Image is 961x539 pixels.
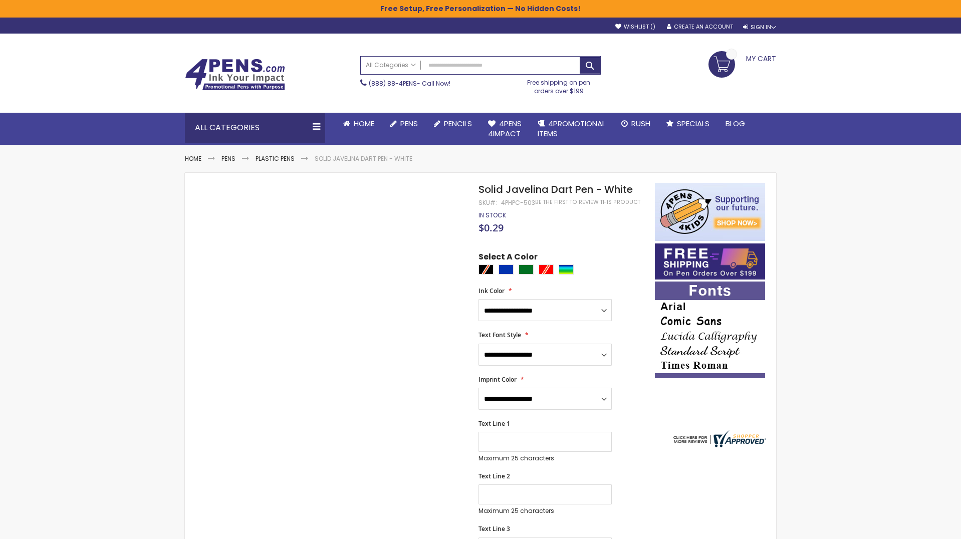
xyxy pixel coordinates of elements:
span: - Call Now! [369,79,450,88]
img: 4pens 4 kids [655,183,765,241]
span: Pencils [444,118,472,129]
span: Blog [726,118,745,129]
li: Solid Javelina Dart Pen - White [315,155,412,163]
a: Plastic Pens [256,154,295,163]
span: All Categories [366,61,416,69]
div: Assorted [559,264,574,275]
img: font-personalization-examples [655,282,765,378]
span: Imprint Color [478,375,517,384]
span: Pens [400,118,418,129]
a: All Categories [361,57,421,73]
a: (888) 88-4PENS [369,79,417,88]
a: 4pens.com certificate URL [671,441,766,449]
span: Text Line 2 [478,472,510,480]
div: Blue [499,264,514,275]
span: In stock [478,211,506,219]
a: Home [335,113,382,135]
a: Pens [382,113,426,135]
span: Text Line 3 [478,524,510,533]
div: All Categories [185,113,325,143]
a: Home [185,154,201,163]
a: Specials [658,113,717,135]
div: Sign In [743,24,776,31]
img: 4Pens Custom Pens and Promotional Products [185,59,285,91]
p: Maximum 25 characters [478,454,612,462]
div: Free shipping on pen orders over $199 [517,75,601,95]
span: Select A Color [478,251,538,265]
span: Home [354,118,374,129]
a: 4PROMOTIONALITEMS [530,113,613,145]
img: 4pens.com widget logo [671,430,766,447]
a: Blog [717,113,753,135]
span: Text Font Style [478,331,521,339]
span: Text Line 1 [478,419,510,428]
a: Be the first to review this product [535,198,640,206]
a: Create an Account [667,23,733,31]
a: Pens [221,154,235,163]
div: Availability [478,211,506,219]
span: 4Pens 4impact [488,118,522,139]
span: Solid Javelina Dart Pen - White [478,182,633,196]
strong: SKU [478,198,497,207]
a: 4Pens4impact [480,113,530,145]
div: 4PHPC-503 [501,199,535,207]
a: Rush [613,113,658,135]
p: Maximum 25 characters [478,507,612,515]
a: Pencils [426,113,480,135]
img: Free shipping on orders over $199 [655,243,765,280]
span: Ink Color [478,287,505,295]
a: Wishlist [615,23,655,31]
span: $0.29 [478,221,504,234]
span: 4PROMOTIONAL ITEMS [538,118,605,139]
span: Specials [677,118,709,129]
div: Green [519,264,534,275]
span: Rush [631,118,650,129]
